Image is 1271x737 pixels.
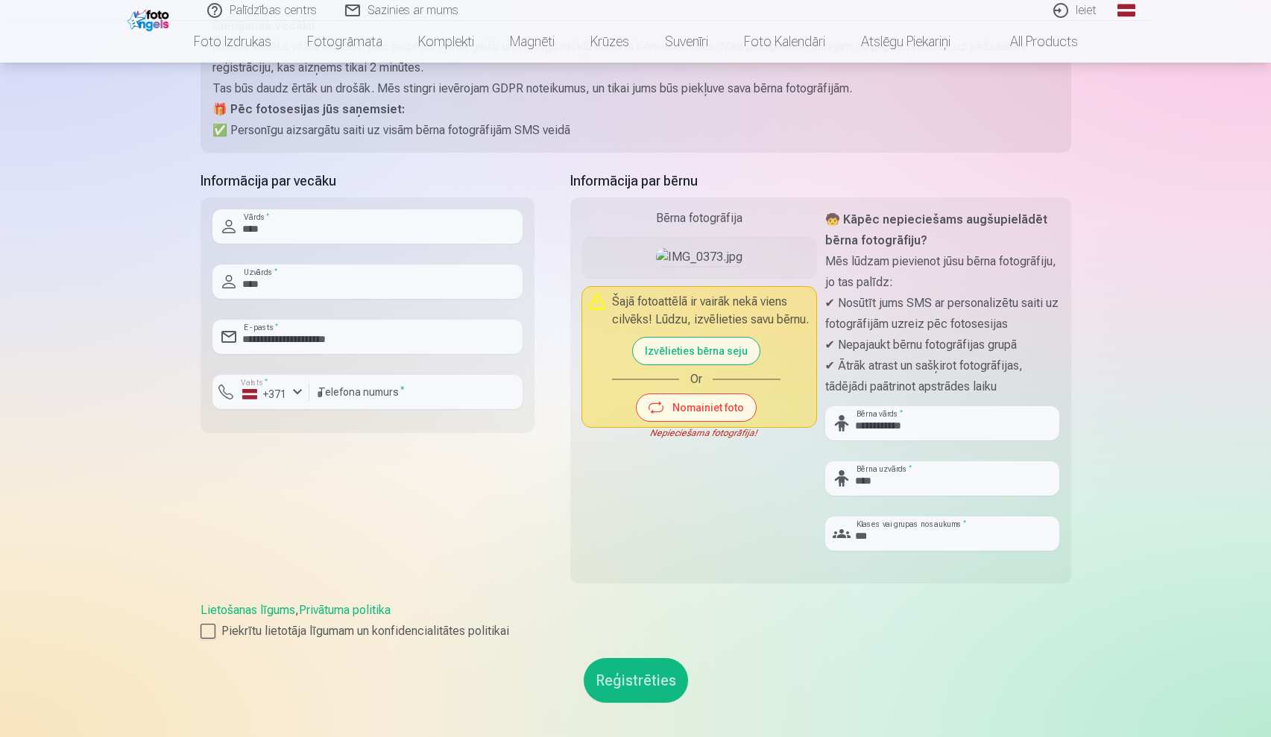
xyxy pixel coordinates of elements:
p: Šajā fotoattēlā ir vairāk nekā viens cilvēks! Lūdzu, izvēlieties savu bērnu. [612,293,810,329]
a: Foto kalendāri [726,21,843,63]
div: Bērna fotogrāfija [582,209,816,227]
a: Atslēgu piekariņi [843,21,968,63]
div: +371 [242,387,287,402]
div: Or [612,370,780,388]
button: Valsts*+371 [212,375,309,409]
div: Nepieciešama fotogrāfija! [582,427,816,439]
strong: 🎁 Pēc fotosesijas jūs saņemsiet: [212,102,405,116]
button: Izvēlieties bērna seju [633,338,760,364]
a: Komplekti [400,21,492,63]
button: Nomainiet foto [637,394,756,421]
p: ✔ Nepajaukt bērnu fotogrāfijas grupā [825,335,1059,355]
a: Privātuma politika [299,603,391,617]
h5: Informācija par bērnu [570,171,1071,192]
a: Magnēti [492,21,573,63]
a: Fotogrāmata [289,21,400,63]
img: IMG_0373.jpg [656,248,742,266]
a: Suvenīri [647,21,726,63]
a: All products [968,21,1096,63]
label: Valsts [236,377,273,388]
label: Piekrītu lietotāja līgumam un konfidencialitātes politikai [201,622,1071,640]
p: ✔ Nosūtīt jums SMS ar personalizētu saiti uz fotogrāfijām uzreiz pēc fotosesijas [825,293,1059,335]
a: Krūzes [573,21,647,63]
p: ✔ Ātrāk atrast un sašķirot fotogrāfijas, tādējādi paātrinot apstrādes laiku [825,355,1059,397]
p: ✅ Personīgu aizsargātu saiti uz visām bērna fotogrāfijām SMS veidā [212,120,1059,141]
a: Foto izdrukas [176,21,289,63]
img: /fa1 [127,6,173,31]
button: Reģistrēties [584,658,688,703]
div: , [201,601,1071,640]
p: Mēs lūdzam pievienot jūsu bērna fotogrāfiju, jo tas palīdz: [825,251,1059,293]
strong: 🧒 Kāpēc nepieciešams augšupielādēt bērna fotogrāfiju? [825,212,1047,247]
p: Tas būs daudz ērtāk un drošāk. Mēs stingri ievērojam GDPR noteikumus, un tikai jums būs piekļuve ... [212,78,1059,99]
a: Lietošanas līgums [201,603,295,617]
h5: Informācija par vecāku [201,171,534,192]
